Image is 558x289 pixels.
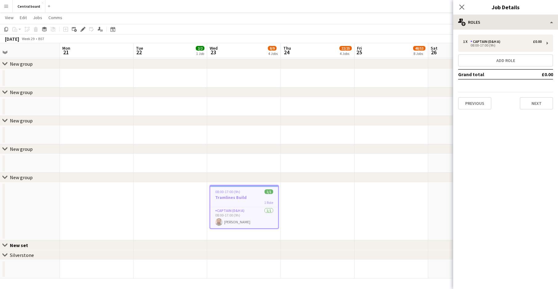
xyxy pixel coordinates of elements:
td: Grand total [458,69,524,79]
td: £0.00 [524,69,553,79]
span: 48/53 [413,46,425,51]
h3: Job Details [453,3,558,11]
span: 1/1 [265,189,273,194]
span: View [5,15,14,20]
button: Next [520,97,553,109]
div: 8 Jobs [413,51,425,56]
span: 22/25 [339,46,352,51]
span: 23 [209,49,218,56]
div: 4 Jobs [340,51,351,56]
div: Roles [453,15,558,30]
a: Jobs [31,14,45,22]
div: New group [10,118,33,124]
span: 21 [61,49,70,56]
div: BST [38,36,44,41]
div: Silverstone [10,252,34,258]
div: New set [10,242,33,248]
span: 2/2 [196,46,204,51]
span: Mon [62,45,70,51]
span: Fri [357,45,362,51]
div: £0.00 [533,39,542,44]
div: Captain (D&H A) [470,39,503,44]
a: Edit [17,14,29,22]
span: Thu [283,45,291,51]
span: Jobs [33,15,42,20]
div: 4 Jobs [268,51,278,56]
span: Week 29 [20,36,36,41]
div: [DATE] [5,36,19,42]
app-card-role: Captain (D&H A)1/108:00-17:00 (9h)[PERSON_NAME] [210,207,278,228]
span: 24 [282,49,291,56]
a: Comms [46,14,65,22]
span: Tue [136,45,143,51]
h3: Tramlines Build [210,195,278,200]
span: Edit [20,15,27,20]
span: 8/9 [268,46,277,51]
span: 08:00-17:00 (9h) [215,189,240,194]
div: New group [10,146,33,152]
div: New group [10,61,33,67]
span: Comms [48,15,62,20]
div: 08:00-17:00 (9h) [463,44,542,47]
div: New group [10,174,33,180]
span: 25 [356,49,362,56]
button: Central board [13,0,45,12]
app-job-card: 08:00-17:00 (9h)1/1Tramlines Build1 RoleCaptain (D&H A)1/108:00-17:00 (9h)[PERSON_NAME] [210,185,279,229]
button: Add role [458,54,553,67]
div: New group [10,89,33,95]
div: 1 x [463,39,470,44]
span: 1 Role [264,200,273,205]
button: Previous [458,97,491,109]
span: 26 [430,49,437,56]
div: 1 Job [196,51,204,56]
span: Sat [431,45,437,51]
span: Wed [210,45,218,51]
span: 22 [135,49,143,56]
a: View [2,14,16,22]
